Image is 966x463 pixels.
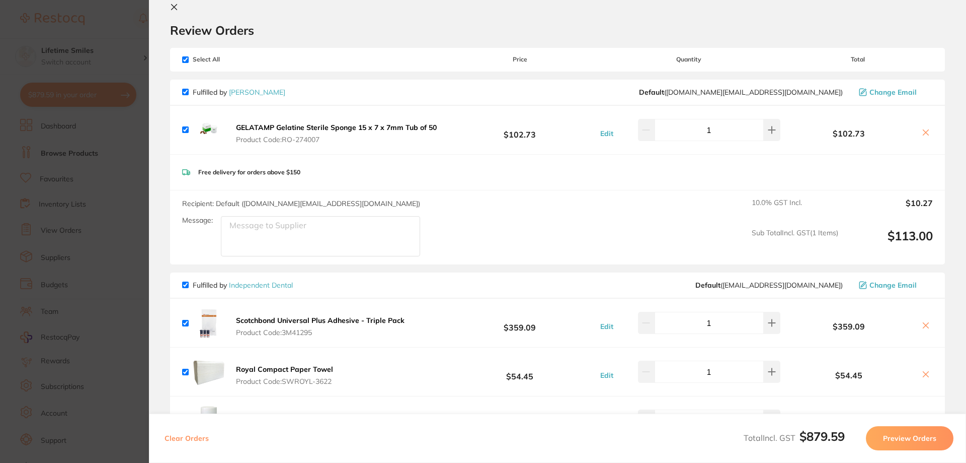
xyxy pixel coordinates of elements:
[856,88,933,97] button: Change Email
[597,371,616,380] button: Edit
[182,199,420,208] span: Recipient: Default ( [DOMAIN_NAME][EMAIL_ADDRESS][DOMAIN_NAME] )
[198,169,300,176] p: Free delivery for orders above $150
[233,123,440,144] button: GELATAMP Gelatine Sterile Sponge 15 x 7 x 7mm Tub of 50 Product Code:RO-274007
[783,371,915,380] b: $54.45
[846,229,933,256] output: $113.00
[783,56,933,63] span: Total
[752,229,838,256] span: Sub Total Incl. GST ( 1 Items)
[639,88,843,96] span: customer.care@henryschein.com.au
[595,56,783,63] span: Quantity
[695,281,720,290] b: Default
[445,120,595,139] b: $102.73
[236,377,333,385] span: Product Code: SWROYL-3622
[193,307,225,339] img: ejh4eHd3cg
[869,88,917,96] span: Change Email
[236,365,333,374] b: Royal Compact Paper Towel
[752,199,838,221] span: 10.0 % GST Incl.
[193,114,225,146] img: dmRveHA4Yw
[193,281,293,289] p: Fulfilled by
[866,426,953,450] button: Preview Orders
[236,123,437,132] b: GELATAMP Gelatine Sterile Sponge 15 x 7 x 7mm Tub of 50
[193,405,225,437] img: MTJiY2Y3Zg
[170,23,945,38] h2: Review Orders
[597,322,616,331] button: Edit
[799,429,845,444] b: $879.59
[783,129,915,138] b: $102.73
[236,328,405,337] span: Product Code: 3M41295
[445,56,595,63] span: Price
[846,199,933,221] output: $10.27
[182,216,213,225] label: Message:
[744,433,845,443] span: Total Incl. GST
[597,129,616,138] button: Edit
[193,356,225,388] img: Z2VjYW5vaQ
[236,316,405,325] b: Scotchbond Universal Plus Adhesive - Triple Pack
[236,136,437,144] span: Product Code: RO-274007
[182,56,283,63] span: Select All
[695,281,843,289] span: orders@independentdental.com.au
[162,426,212,450] button: Clear Orders
[229,281,293,290] a: Independent Dental
[445,363,595,381] b: $54.45
[783,322,915,331] b: $359.09
[445,314,595,333] b: $359.09
[233,316,408,337] button: Scotchbond Universal Plus Adhesive - Triple Pack Product Code:3M41295
[445,412,595,430] b: $59.55
[193,88,285,96] p: Fulfilled by
[639,88,664,97] b: Default
[856,281,933,290] button: Change Email
[233,365,336,386] button: Royal Compact Paper Towel Product Code:SWROYL-3622
[229,88,285,97] a: [PERSON_NAME]
[869,281,917,289] span: Change Email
